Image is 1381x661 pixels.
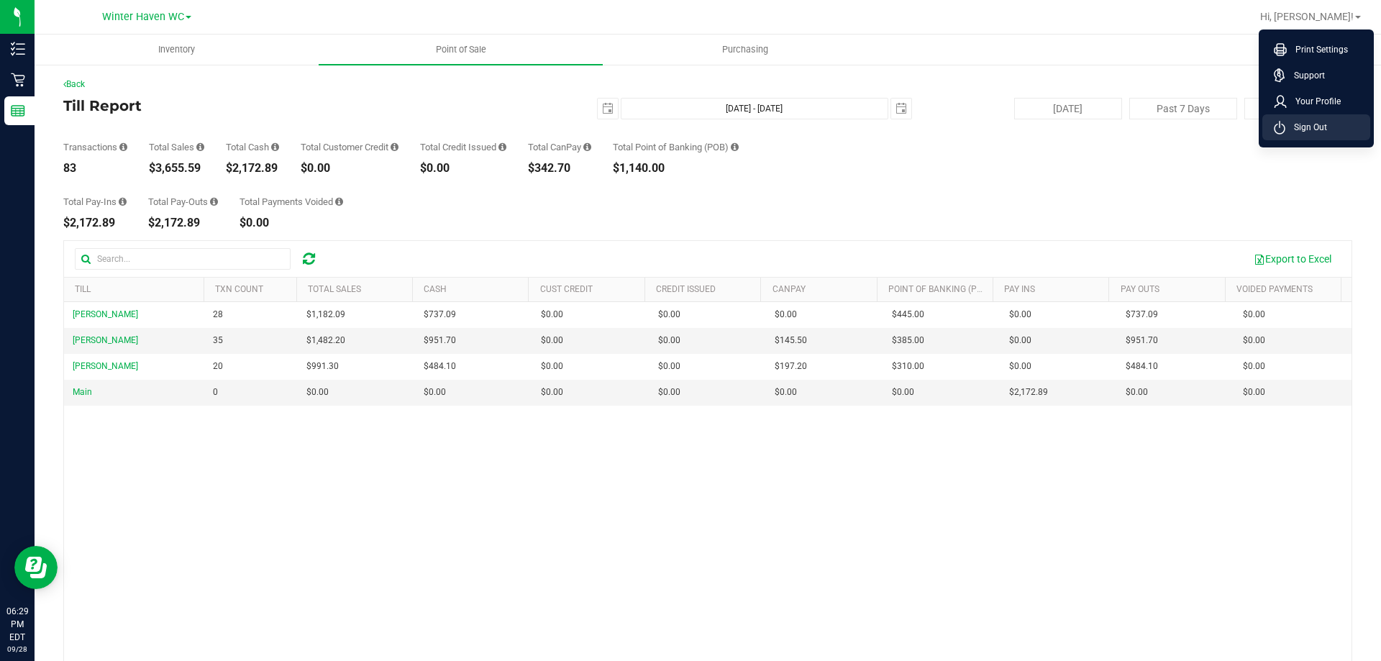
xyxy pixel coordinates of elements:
button: Export to Excel [1244,247,1341,271]
a: Cash [424,284,447,294]
span: Your Profile [1287,94,1341,109]
span: $0.00 [1243,360,1265,373]
a: Cust Credit [540,284,593,294]
span: $0.00 [892,386,914,399]
div: $2,172.89 [148,217,218,229]
i: Count of all successful payment transactions, possibly including voids, refunds, and cash-back fr... [119,142,127,152]
span: $445.00 [892,308,924,322]
span: $0.00 [1009,334,1031,347]
span: $0.00 [1009,360,1031,373]
div: $2,172.89 [63,217,127,229]
a: Support [1274,68,1364,83]
span: $0.00 [775,386,797,399]
i: Sum of all voided payment transaction amounts (excluding tips and transaction fees) within the da... [335,197,343,206]
span: Purchasing [703,43,788,56]
span: Sign Out [1285,120,1327,135]
span: $484.10 [1126,360,1158,373]
div: Total Cash [226,142,279,152]
a: TXN Count [215,284,263,294]
span: $2,172.89 [1009,386,1048,399]
span: $145.50 [775,334,807,347]
span: $1,482.20 [306,334,345,347]
div: Transactions [63,142,127,152]
span: [PERSON_NAME] [73,309,138,319]
span: [PERSON_NAME] [73,335,138,345]
i: Sum of the successful, non-voided point-of-banking payment transaction amounts, both via payment ... [731,142,739,152]
span: Winter Haven WC [102,11,184,23]
span: $310.00 [892,360,924,373]
span: $0.00 [658,308,680,322]
iframe: Resource center [14,546,58,589]
span: $0.00 [658,360,680,373]
span: $951.70 [424,334,456,347]
div: Total Sales [149,142,204,152]
div: $1,140.00 [613,163,739,174]
span: Main [73,387,92,397]
span: $991.30 [306,360,339,373]
a: Point of Sale [319,35,603,65]
span: $0.00 [658,334,680,347]
i: Sum of all cash pay-outs removed from tills within the date range. [210,197,218,206]
button: Past 7 Days [1129,98,1237,119]
p: 09/28 [6,644,28,655]
span: 0 [213,386,218,399]
span: 35 [213,334,223,347]
inline-svg: Retail [11,73,25,87]
i: Sum of all successful refund transaction amounts from purchase returns resulting in account credi... [498,142,506,152]
span: Print Settings [1287,42,1348,57]
span: 28 [213,308,223,322]
h4: Till Report [63,98,493,114]
div: Total Pay-Ins [63,197,127,206]
a: Till [75,284,91,294]
a: Total Sales [308,284,361,294]
a: Voided Payments [1236,284,1313,294]
a: Purchasing [603,35,887,65]
span: $0.00 [424,386,446,399]
div: Total Point of Banking (POB) [613,142,739,152]
span: $0.00 [658,386,680,399]
div: Total Customer Credit [301,142,398,152]
span: 20 [213,360,223,373]
i: Sum of all successful, non-voided payment transaction amounts using CanPay (as well as manual Can... [583,142,591,152]
div: $342.70 [528,163,591,174]
div: $0.00 [301,163,398,174]
a: Pay Outs [1121,284,1159,294]
span: Support [1285,68,1325,83]
span: Inventory [139,43,214,56]
span: select [598,99,618,119]
inline-svg: Reports [11,104,25,118]
i: Sum of all successful, non-voided payment transaction amounts (excluding tips and transaction fee... [196,142,204,152]
span: $737.09 [424,308,456,322]
i: Sum of all successful, non-voided payment transaction amounts using account credit as the payment... [391,142,398,152]
div: Total Credit Issued [420,142,506,152]
span: $737.09 [1126,308,1158,322]
span: $0.00 [541,334,563,347]
i: Sum of all successful, non-voided cash payment transaction amounts (excluding tips and transactio... [271,142,279,152]
span: $385.00 [892,334,924,347]
span: Point of Sale [416,43,506,56]
a: CanPay [772,284,806,294]
span: $484.10 [424,360,456,373]
span: [PERSON_NAME] [73,361,138,371]
div: Total Payments Voided [240,197,343,206]
span: $0.00 [775,308,797,322]
span: $0.00 [306,386,329,399]
a: Back [63,79,85,89]
span: $951.70 [1126,334,1158,347]
div: $0.00 [420,163,506,174]
a: Pay Ins [1004,284,1035,294]
inline-svg: Inventory [11,42,25,56]
span: Hi, [PERSON_NAME]! [1260,11,1354,22]
a: Point of Banking (POB) [888,284,990,294]
span: $0.00 [1009,308,1031,322]
button: [DATE] [1014,98,1122,119]
button: Past 30 Days [1244,98,1352,119]
span: $0.00 [541,360,563,373]
span: select [891,99,911,119]
p: 06:29 PM EDT [6,605,28,644]
div: Total CanPay [528,142,591,152]
span: $197.20 [775,360,807,373]
li: Sign Out [1262,114,1370,140]
i: Sum of all cash pay-ins added to tills within the date range. [119,197,127,206]
span: $0.00 [1243,308,1265,322]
